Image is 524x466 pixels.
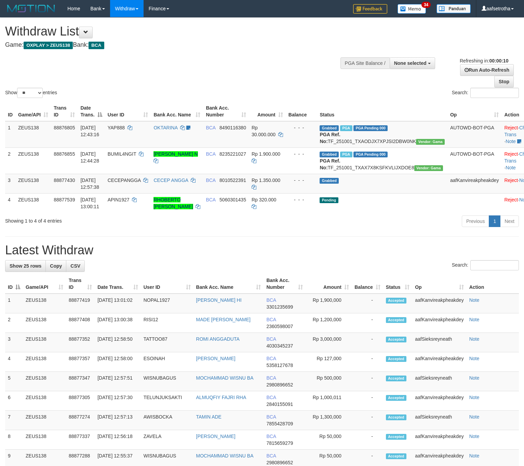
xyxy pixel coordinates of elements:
[151,102,203,121] th: Bank Acc. Name: activate to sort column ascending
[23,313,66,333] td: ZEUS138
[452,88,519,98] label: Search:
[447,121,501,148] td: AUTOWD-BOT-PGA
[5,411,23,430] td: 7
[470,88,519,98] input: Search:
[196,297,242,303] a: [PERSON_NAME] HI
[5,42,342,48] h4: Game: Bank:
[23,274,66,294] th: Game/API: activate to sort column ascending
[5,260,46,272] a: Show 25 rows
[506,139,516,144] a: Note
[288,151,314,157] div: - - -
[219,178,246,183] span: Copy 8010522391 to clipboard
[54,125,75,130] span: 88876805
[141,391,193,411] td: TELUNJUKSAKTI
[469,434,480,439] a: Note
[266,304,293,310] span: Copy 3301235699 to clipboard
[89,42,104,49] span: BCA
[5,333,23,352] td: 3
[500,215,519,227] a: Next
[266,297,276,303] span: BCA
[414,165,443,171] span: Vendor URL: https://trx31.1velocity.biz
[23,352,66,372] td: ZEUS138
[80,178,99,190] span: [DATE] 12:57:38
[288,177,314,184] div: - - -
[266,317,276,322] span: BCA
[460,58,508,63] span: Refreshing in:
[266,401,293,407] span: Copy 2840155091 to clipboard
[469,395,480,400] a: Note
[23,411,66,430] td: ZEUS138
[306,274,352,294] th: Amount: activate to sort column ascending
[416,139,445,145] span: Vendor URL: https://trx31.1velocity.biz
[141,313,193,333] td: RISI12
[398,4,426,14] img: Button%20Memo.svg
[353,152,388,157] span: PGA Pending
[504,125,518,130] a: Reject
[386,298,406,303] span: Accepted
[352,352,383,372] td: -
[317,147,447,174] td: TF_251001_TXAX7X8KSFKVLIJXDOE8
[249,102,286,121] th: Amount: activate to sort column ascending
[266,363,293,368] span: Copy 5358127678 to clipboard
[306,333,352,352] td: Rp 3,000,000
[80,125,99,137] span: [DATE] 12:43:16
[5,215,213,224] div: Showing 1 to 4 of 4 entries
[266,440,293,446] span: Copy 7815659279 to clipboard
[320,152,339,157] span: Grabbed
[70,263,80,269] span: CSV
[352,313,383,333] td: -
[51,102,78,121] th: Trans ID: activate to sort column ascending
[95,352,141,372] td: [DATE] 12:58:00
[386,434,406,440] span: Accepted
[5,88,57,98] label: Show entries
[467,274,519,294] th: Action
[386,317,406,323] span: Accepted
[266,336,276,342] span: BCA
[15,102,51,121] th: Game/API: activate to sort column ascending
[50,263,62,269] span: Copy
[15,174,51,193] td: ZEUS138
[95,391,141,411] td: [DATE] 12:57:30
[264,274,305,294] th: Bank Acc. Number: activate to sort column ascending
[5,313,23,333] td: 2
[383,274,412,294] th: Status: activate to sort column ascending
[436,4,471,13] img: panduan.png
[54,197,75,202] span: 88877539
[196,356,236,361] a: [PERSON_NAME]
[95,333,141,352] td: [DATE] 12:58:50
[352,391,383,411] td: -
[266,356,276,361] span: BCA
[386,395,406,401] span: Accepted
[196,317,251,322] a: MADE [PERSON_NAME]
[412,372,466,391] td: aafSieksreyneath
[352,411,383,430] td: -
[66,260,85,272] a: CSV
[266,414,276,420] span: BCA
[5,391,23,411] td: 6
[141,294,193,313] td: NOPAL1927
[352,294,383,313] td: -
[317,121,447,148] td: TF_251001_TXAODJX7XPJSI2DBW0NK
[421,2,431,8] span: 34
[5,102,15,121] th: ID
[5,147,15,174] td: 2
[412,294,466,313] td: aafKanvireakpheakdey
[17,88,43,98] select: Showentries
[306,430,352,450] td: Rp 50,000
[266,434,276,439] span: BCA
[320,178,339,184] span: Grabbed
[469,375,480,381] a: Note
[80,197,99,209] span: [DATE] 13:00:11
[5,430,23,450] td: 8
[306,372,352,391] td: Rp 500,000
[141,352,193,372] td: ESOINAH
[108,125,125,130] span: YAP888
[252,125,276,137] span: Rp 30.000.000
[266,382,293,387] span: Copy 2980896652 to clipboard
[108,197,130,202] span: APIN1927
[219,197,246,202] span: Copy 5060301435 to clipboard
[15,147,51,174] td: ZEUS138
[66,352,95,372] td: 88877357
[66,372,95,391] td: 88877347
[506,165,516,170] a: Note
